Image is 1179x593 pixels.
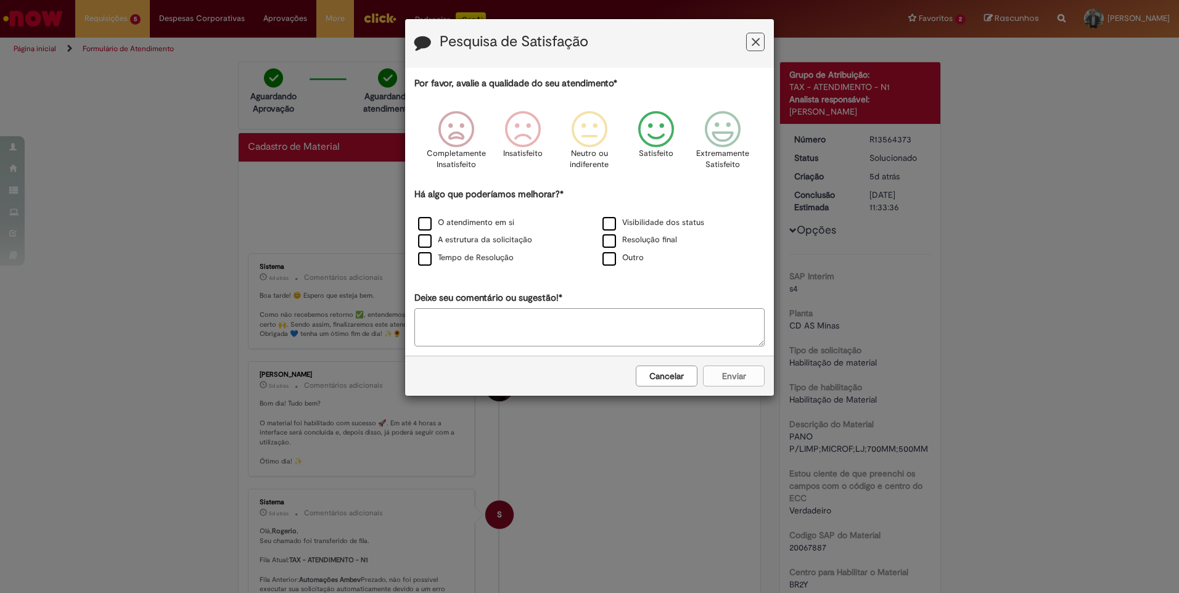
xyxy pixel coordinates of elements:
[602,234,677,246] label: Resolução final
[636,366,697,386] button: Cancelar
[418,217,514,229] label: O atendimento em si
[639,148,673,160] p: Satisfeito
[424,102,487,186] div: Completamente Insatisfeito
[602,217,704,229] label: Visibilidade dos status
[691,102,754,186] div: Extremamente Satisfeito
[427,148,486,171] p: Completamente Insatisfeito
[558,102,621,186] div: Neutro ou indiferente
[418,252,514,264] label: Tempo de Resolução
[418,234,532,246] label: A estrutura da solicitação
[602,252,644,264] label: Outro
[625,102,688,186] div: Satisfeito
[503,148,543,160] p: Insatisfeito
[414,188,765,268] div: Há algo que poderíamos melhorar?*
[491,102,554,186] div: Insatisfeito
[440,34,588,50] label: Pesquisa de Satisfação
[696,148,749,171] p: Extremamente Satisfeito
[567,148,612,171] p: Neutro ou indiferente
[414,77,617,90] label: Por favor, avalie a qualidade do seu atendimento*
[414,292,562,305] label: Deixe seu comentário ou sugestão!*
